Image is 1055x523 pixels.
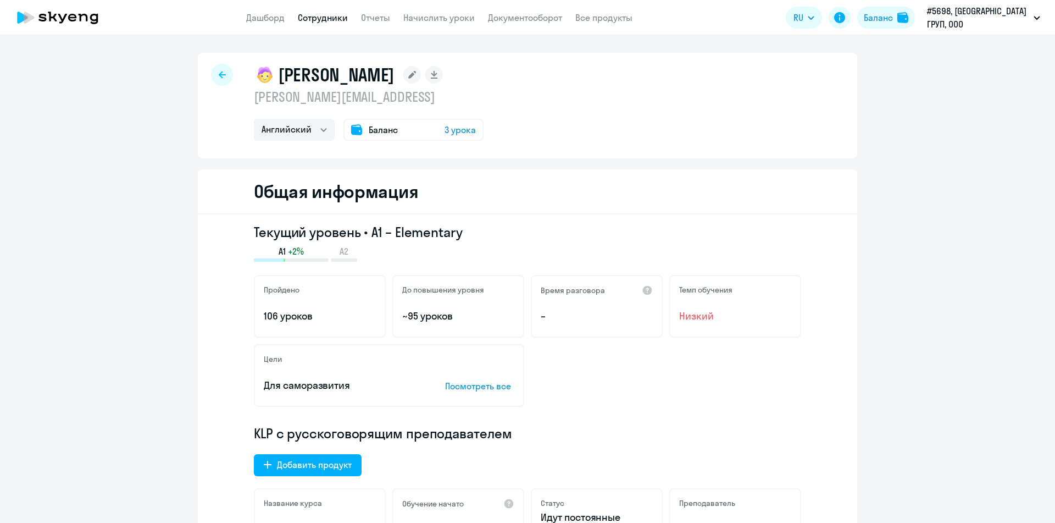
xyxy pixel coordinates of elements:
[264,354,282,364] h5: Цели
[679,498,735,508] h5: Преподаватель
[793,11,803,24] span: RU
[254,88,484,106] p: [PERSON_NAME][EMAIL_ADDRESS]
[254,64,276,86] img: child
[488,12,562,23] a: Документооборот
[254,180,418,202] h2: Общая информация
[264,309,376,323] p: 106 уроков
[298,12,348,23] a: Сотрудники
[541,285,605,295] h5: Время разговора
[254,425,512,442] span: KLP с русскоговорящим преподавателем
[541,309,653,323] p: –
[277,458,352,471] div: Добавить продукт
[921,4,1046,31] button: #5698, [GEOGRAPHIC_DATA] ГРУП, ООО
[402,285,484,295] h5: До повышения уровня
[679,285,732,295] h5: Темп обучения
[445,123,476,136] span: 3 урока
[264,378,411,393] p: Для саморазвития
[864,11,893,24] div: Баланс
[278,64,395,86] h1: [PERSON_NAME]
[679,309,791,323] span: Низкий
[857,7,915,29] button: Балансbalance
[403,12,475,23] a: Начислить уроки
[279,245,286,257] span: A1
[575,12,632,23] a: Все продукты
[369,123,398,136] span: Баланс
[361,12,390,23] a: Отчеты
[445,379,514,393] p: Посмотреть все
[288,245,304,257] span: +2%
[897,12,908,23] img: balance
[264,498,322,508] h5: Название курса
[254,454,362,476] button: Добавить продукт
[246,12,285,23] a: Дашборд
[786,7,822,29] button: RU
[254,223,801,241] h3: Текущий уровень • A1 – Elementary
[264,285,299,295] h5: Пройдено
[340,245,348,257] span: A2
[541,498,564,508] h5: Статус
[402,499,464,509] h5: Обучение начато
[927,4,1029,31] p: #5698, [GEOGRAPHIC_DATA] ГРУП, ООО
[402,309,514,323] p: ~95 уроков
